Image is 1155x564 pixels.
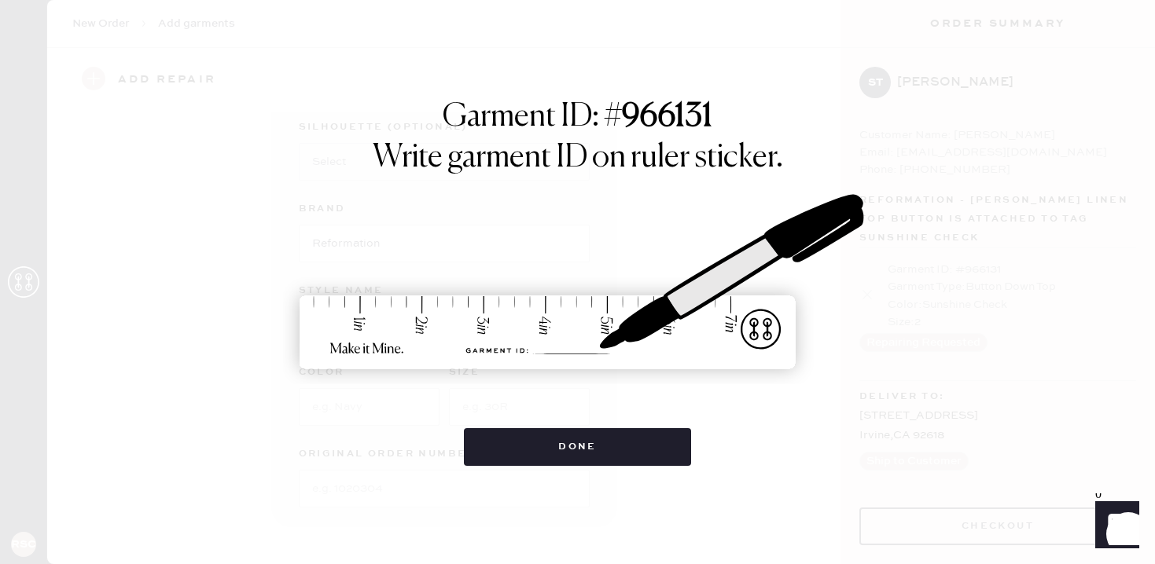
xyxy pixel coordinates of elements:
iframe: Front Chat [1080,493,1148,561]
h1: Write garment ID on ruler sticker. [373,139,783,177]
h1: Garment ID: # [443,98,712,139]
button: Done [464,428,691,466]
strong: 966131 [622,101,712,133]
img: ruler-sticker-sharpie.svg [283,153,873,412]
